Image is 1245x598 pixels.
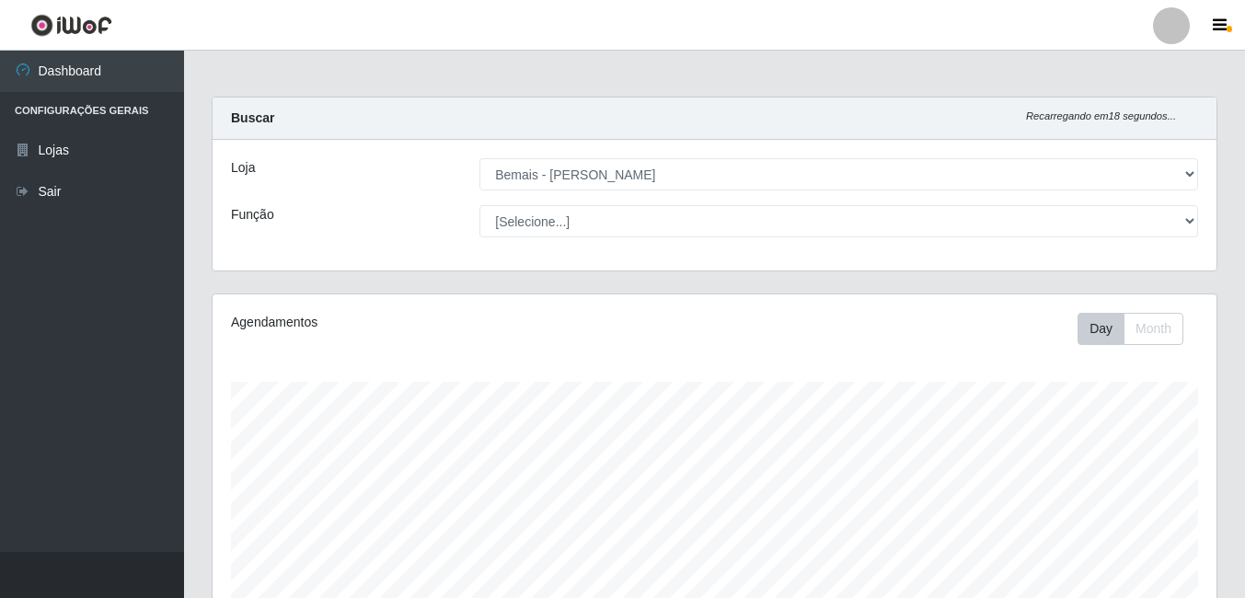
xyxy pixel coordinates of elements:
[1078,313,1198,345] div: Toolbar with button groups
[231,110,274,125] strong: Buscar
[1078,313,1183,345] div: First group
[231,313,617,332] div: Agendamentos
[1124,313,1183,345] button: Month
[1078,313,1124,345] button: Day
[1026,110,1176,121] i: Recarregando em 18 segundos...
[231,205,274,224] label: Função
[231,158,255,178] label: Loja
[30,14,112,37] img: CoreUI Logo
